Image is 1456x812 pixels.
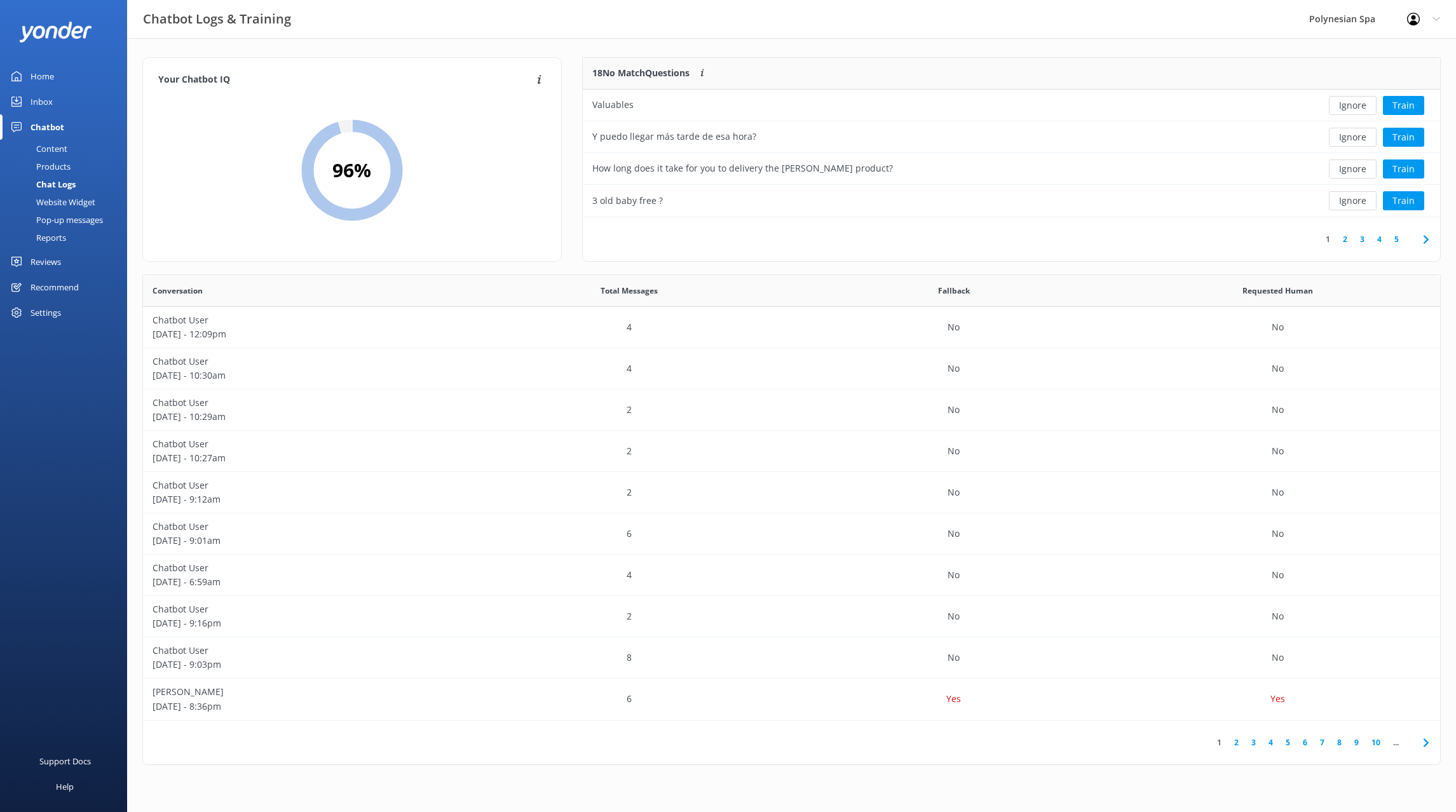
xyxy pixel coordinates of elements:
[1371,233,1388,245] a: 4
[948,403,960,417] p: No
[143,637,1440,679] div: row
[627,692,632,706] p: 6
[948,320,960,334] p: No
[332,155,371,186] h2: 96 %
[627,527,632,541] p: 6
[153,327,458,341] p: [DATE] - 12:09pm
[1354,233,1371,245] a: 3
[948,609,960,623] p: No
[31,64,54,89] div: Home
[19,22,92,43] img: yonder-white-logo.png
[8,211,127,229] a: Pop-up messages
[1365,736,1387,748] a: 10
[948,362,960,376] p: No
[8,175,127,193] a: Chat Logs
[153,478,458,492] p: Chatbot User
[1383,96,1424,115] button: Train
[153,602,458,616] p: Chatbot User
[1383,159,1424,179] button: Train
[158,73,533,87] h4: Your Chatbot IQ
[8,140,67,158] div: Content
[1337,233,1354,245] a: 2
[153,492,458,506] p: [DATE] - 9:12am
[143,389,1440,431] div: row
[31,249,61,274] div: Reviews
[1262,736,1279,748] a: 4
[1348,736,1365,748] a: 9
[948,651,960,665] p: No
[31,300,61,325] div: Settings
[153,520,458,534] p: Chatbot User
[1329,128,1377,147] button: Ignore
[8,229,127,247] a: Reports
[948,444,960,458] p: No
[1272,651,1284,665] p: No
[143,9,291,29] h3: Chatbot Logs & Training
[39,748,91,774] div: Support Docs
[627,403,632,417] p: 2
[8,211,103,229] div: Pop-up messages
[938,285,970,297] span: Fallback
[1329,96,1377,115] button: Ignore
[153,685,458,699] p: [PERSON_NAME]
[31,114,64,140] div: Chatbot
[592,194,663,208] div: 3 old baby free ?
[8,175,76,193] div: Chat Logs
[583,90,1440,217] div: grid
[153,644,458,658] p: Chatbot User
[1272,444,1284,458] p: No
[1272,485,1284,499] p: No
[8,229,66,247] div: Reports
[1272,362,1284,376] p: No
[153,355,458,369] p: Chatbot User
[583,153,1440,185] div: row
[627,609,632,623] p: 2
[8,158,127,175] a: Products
[1272,320,1284,334] p: No
[627,568,632,582] p: 4
[153,658,458,672] p: [DATE] - 9:03pm
[153,561,458,575] p: Chatbot User
[8,193,95,211] div: Website Widget
[153,534,458,548] p: [DATE] - 9:01am
[948,568,960,582] p: No
[592,130,756,144] div: Y puedo llegar más tarde de esa hora?
[1383,191,1424,210] button: Train
[592,161,893,175] div: How long does it take for you to delivery the [PERSON_NAME] product?
[1279,736,1296,748] a: 5
[1272,527,1284,541] p: No
[143,348,1440,389] div: row
[583,121,1440,153] div: row
[153,575,458,589] p: [DATE] - 6:59am
[1211,736,1228,748] a: 1
[592,66,690,80] p: 18 No Match Questions
[1383,128,1424,147] button: Train
[592,98,634,112] div: Valuables
[1272,568,1284,582] p: No
[1329,159,1377,179] button: Ignore
[1272,403,1284,417] p: No
[1228,736,1245,748] a: 2
[1388,233,1405,245] a: 5
[8,193,127,211] a: Website Widget
[1331,736,1348,748] a: 8
[601,285,658,297] span: Total Messages
[1270,692,1285,706] p: Yes
[1387,736,1405,748] span: ...
[1272,609,1284,623] p: No
[153,369,458,382] p: [DATE] - 10:30am
[1329,191,1377,210] button: Ignore
[143,679,1440,720] div: row
[1314,736,1331,748] a: 7
[627,651,632,665] p: 8
[153,451,458,465] p: [DATE] - 10:27am
[153,410,458,424] p: [DATE] - 10:29am
[1319,233,1337,245] a: 1
[1245,736,1262,748] a: 3
[627,485,632,499] p: 2
[143,307,1440,348] div: row
[583,185,1440,217] div: row
[1242,285,1313,297] span: Requested Human
[31,89,53,114] div: Inbox
[153,700,458,714] p: [DATE] - 8:36pm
